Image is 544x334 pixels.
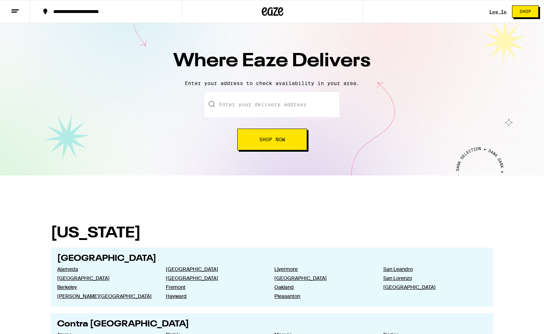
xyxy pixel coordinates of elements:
[205,92,339,117] input: Enter your delivery address
[4,5,52,11] span: Hi. Need any help?
[274,266,371,272] a: Livermore
[274,284,371,290] a: Oakland
[51,226,494,241] h1: [US_STATE]
[7,80,537,86] p: Enter your address to check availability in your area.
[166,293,263,299] a: Hayward
[507,5,544,18] a: Shop
[259,137,285,142] span: Shop Now
[383,275,480,281] a: San Lorenzo
[57,275,154,281] a: [GEOGRAPHIC_DATA]
[166,275,263,281] a: [GEOGRAPHIC_DATA]
[383,266,480,272] a: San Leandro
[274,275,371,281] a: [GEOGRAPHIC_DATA]
[57,320,487,329] h2: Contra [GEOGRAPHIC_DATA]
[57,254,487,263] h2: [GEOGRAPHIC_DATA]
[57,284,154,290] a: Berkeley
[166,266,263,272] a: [GEOGRAPHIC_DATA]
[520,9,531,14] span: Shop
[237,129,307,150] button: Shop Now
[274,293,371,299] a: Pleasanton
[489,9,507,14] a: Log In
[57,266,154,272] a: Alameda
[57,293,154,299] a: [PERSON_NAME][GEOGRAPHIC_DATA]
[166,284,263,290] a: Fremont
[512,5,539,18] button: Shop
[146,48,398,75] h1: Where Eaze Delivers
[383,284,480,290] a: [GEOGRAPHIC_DATA]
